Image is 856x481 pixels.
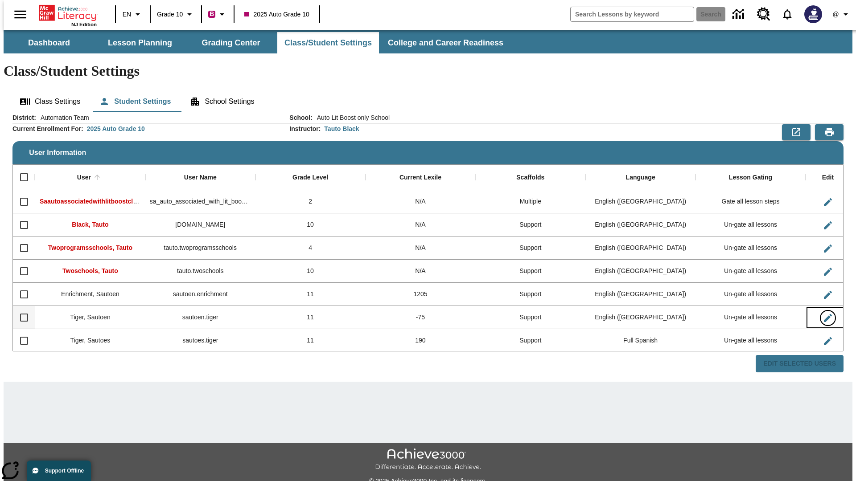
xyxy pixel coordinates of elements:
[153,6,198,22] button: Grade: Grade 10, Select a grade
[255,213,366,236] div: 10
[695,190,806,213] div: Gate all lesson steps
[186,32,276,53] button: Grading Center
[475,260,585,283] div: Support
[475,306,585,329] div: Support
[381,32,510,53] button: College and Career Readiness
[585,213,695,236] div: English (US)
[62,267,118,274] span: Twoschools, Tauto
[255,236,366,260] div: 4
[36,113,89,122] span: Automation Team
[123,10,131,19] span: EN
[516,174,544,182] div: Scaffolds
[40,198,230,205] span: Saautoassociatedwithlitboostcl, Saautoassociatedwithlitboostcl
[145,283,255,306] div: sautoen.enrichment
[585,306,695,329] div: English (US)
[145,329,255,352] div: sautoes.tiger
[804,5,822,23] img: Avatar
[366,329,476,352] div: 190
[255,260,366,283] div: 10
[87,124,145,133] div: 2025 Auto Grade 10
[12,91,844,112] div: Class/Student Settings
[61,290,119,298] span: Enrichment, Sautoen
[313,113,390,122] span: Auto Lit Boost only School
[571,7,694,21] input: search field
[585,260,695,283] div: English (US)
[70,337,111,344] span: Tiger, Sautoes
[210,8,214,20] span: B
[695,306,806,329] div: Un-gate all lessons
[255,190,366,213] div: 2
[585,236,695,260] div: English (US)
[819,332,837,350] button: Edit User
[119,6,147,22] button: Language: EN, Select a language
[366,260,476,283] div: N/A
[819,286,837,304] button: Edit User
[366,306,476,329] div: -75
[729,174,772,182] div: Lesson Gating
[4,30,852,53] div: SubNavbar
[277,32,379,53] button: Class/Student Settings
[727,2,752,27] a: Data Center
[255,306,366,329] div: 11
[12,125,83,133] h2: Current Enrollment For :
[822,174,834,182] div: Edit
[827,6,856,22] button: Profile/Settings
[626,174,655,182] div: Language
[399,174,441,182] div: Current Lexile
[7,1,33,28] button: Open side menu
[29,149,86,157] span: User Information
[4,32,94,53] button: Dashboard
[45,468,84,474] span: Support Offline
[819,193,837,211] button: Edit User
[145,260,255,283] div: tauto.twoschools
[12,91,87,112] button: Class Settings
[145,236,255,260] div: tauto.twoprogramsschools
[48,244,132,251] span: Twoprogramsschools, Tauto
[184,174,217,182] div: User Name
[289,125,321,133] h2: Instructor :
[182,91,261,112] button: School Settings
[39,3,97,27] div: Home
[375,448,481,471] img: Achieve3000 Differentiate Accelerate Achieve
[475,190,585,213] div: Multiple
[799,3,827,26] button: Select a new avatar
[71,22,97,27] span: NJ Edition
[475,236,585,260] div: Support
[255,283,366,306] div: 11
[244,10,309,19] span: 2025 Auto Grade 10
[585,283,695,306] div: English (US)
[12,114,36,122] h2: District :
[585,329,695,352] div: Full Spanish
[145,213,255,236] div: tauto.black
[366,283,476,306] div: 1205
[145,306,255,329] div: sautoen.tiger
[695,236,806,260] div: Un-gate all lessons
[12,113,844,373] div: User Information
[4,63,852,79] h1: Class/Student Settings
[475,213,585,236] div: Support
[475,283,585,306] div: Support
[752,2,776,26] a: Resource Center, Will open in new tab
[92,91,178,112] button: Student Settings
[95,32,185,53] button: Lesson Planning
[145,190,255,213] div: sa_auto_associated_with_lit_boost_classes
[475,329,585,352] div: Support
[782,124,811,140] button: Export to CSV
[819,240,837,257] button: Edit User
[366,213,476,236] div: N/A
[77,174,91,182] div: User
[819,216,837,234] button: Edit User
[695,260,806,283] div: Un-gate all lessons
[289,114,312,122] h2: School :
[832,10,839,19] span: @
[695,283,806,306] div: Un-gate all lessons
[255,329,366,352] div: 11
[324,124,359,133] div: Tauto Black
[70,314,111,321] span: Tiger, Sautoen
[157,10,183,19] span: Grade 10
[4,32,511,53] div: SubNavbar
[695,329,806,352] div: Un-gate all lessons
[292,174,328,182] div: Grade Level
[27,461,91,481] button: Support Offline
[819,263,837,281] button: Edit User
